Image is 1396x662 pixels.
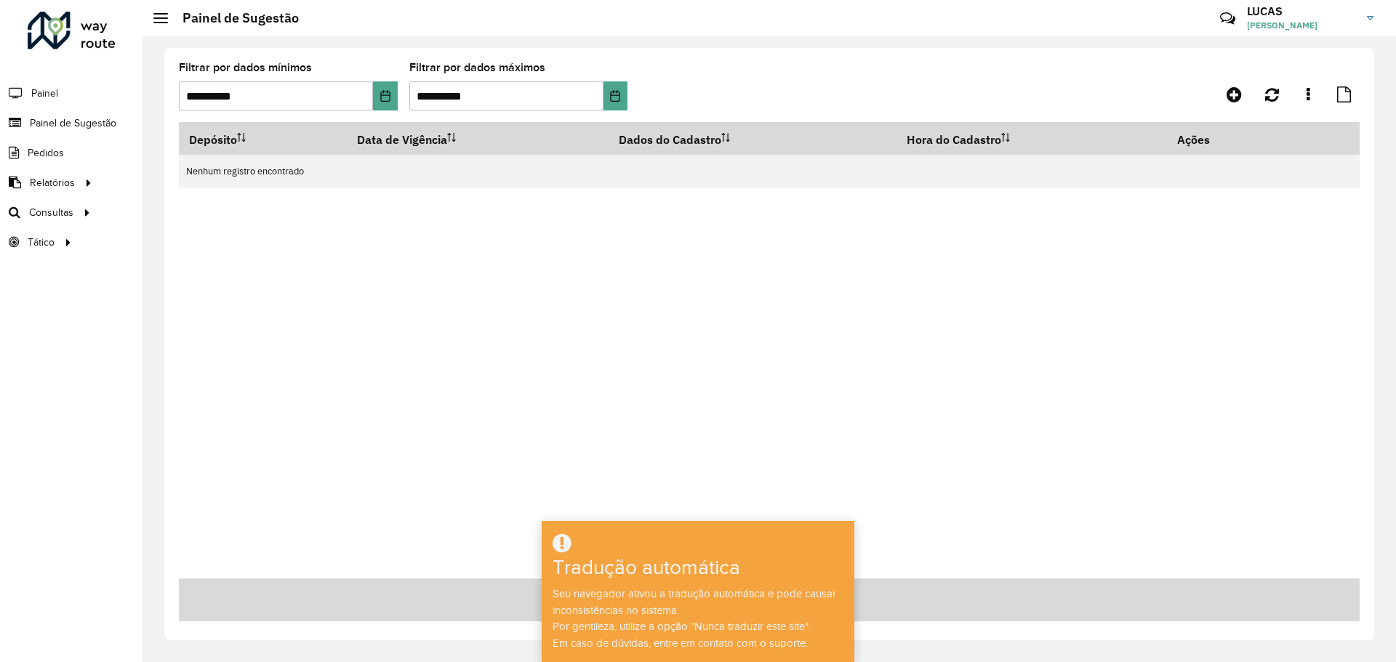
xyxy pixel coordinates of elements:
[29,207,73,218] font: Consultas
[553,588,836,616] font: Seu navegador ativou a tradução automática e pode causar inconsistências no sistema.
[28,148,64,158] font: Pedidos
[357,132,447,147] font: Data de Vigência
[603,81,627,110] button: Escolha a data
[30,177,75,188] font: Relatórios
[28,237,55,248] font: Tático
[1247,4,1283,18] font: LUCAS
[409,61,545,73] font: Filtrar por dados máximos
[907,132,1001,147] font: Hora do Cadastro
[1247,20,1317,31] font: [PERSON_NAME]
[553,637,808,649] font: Em caso de dúvidas, entre em contato com o suporte.
[189,132,237,147] font: Depósito
[1212,3,1243,34] a: Contato Rápido
[31,88,58,99] font: Painel
[553,556,740,578] font: Tradução automática
[619,132,721,147] font: Dados do Cadastro
[553,621,811,632] font: Por gentileza, utilize a opção "Nunca traduzir este site".
[182,9,299,26] font: Painel de Sugestão
[179,61,312,73] font: Filtrar por dados mínimos
[373,81,397,110] button: Escolha a data
[30,118,116,129] font: Painel de Sugestão
[1177,132,1210,147] font: Ações
[186,165,304,177] font: Nenhum registro encontrado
